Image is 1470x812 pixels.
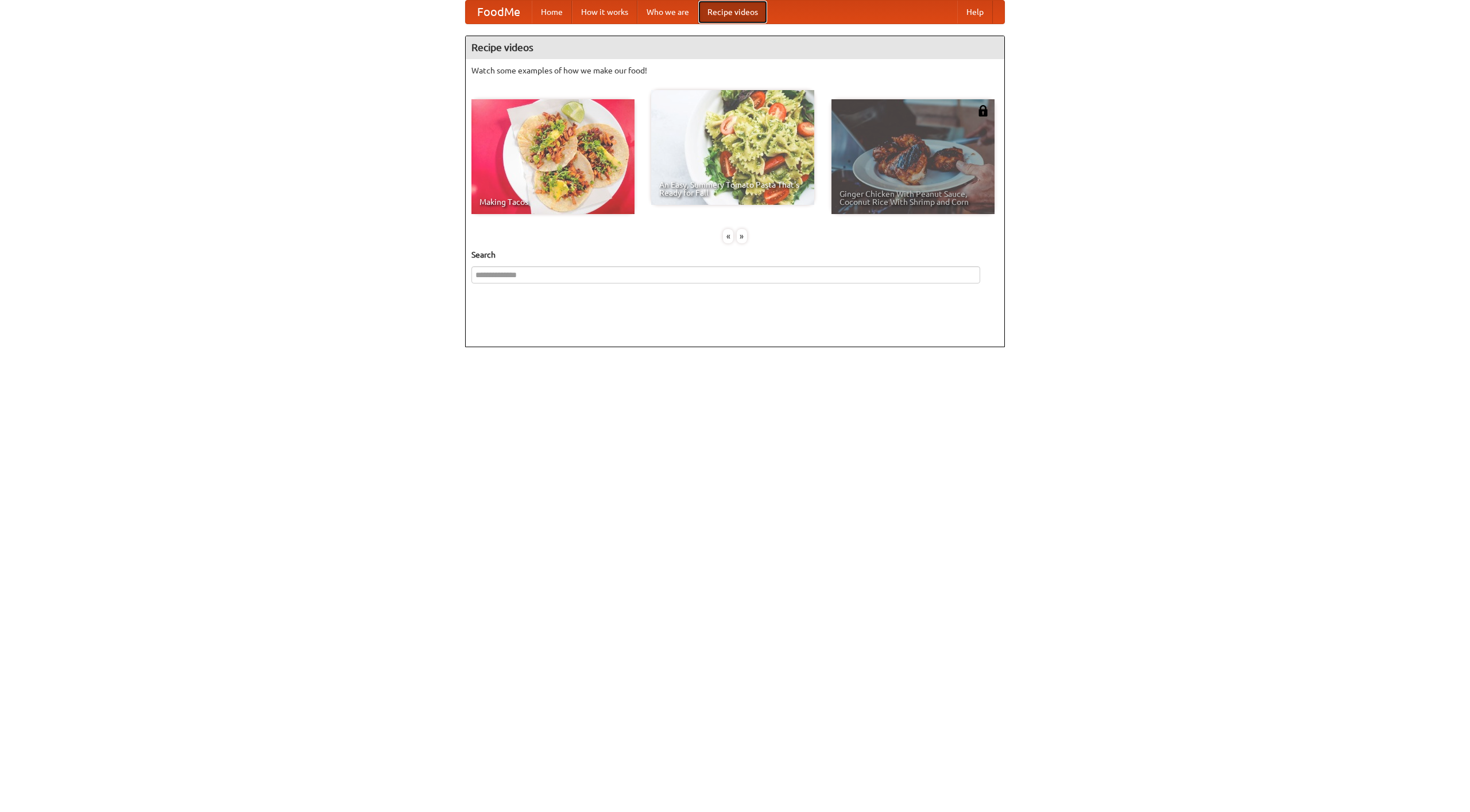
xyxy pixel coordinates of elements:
a: Making Tacos [471,99,635,214]
h5: Search [471,249,999,261]
p: Watch some examples of how we make our food! [471,65,999,76]
a: How it works [572,1,637,24]
span: Making Tacos [479,198,626,206]
h4: Recipe videos [466,36,1004,59]
span: An Easy, Summery Tomato Pasta That's Ready for Fall [659,181,806,197]
a: FoodMe [466,1,532,24]
a: An Easy, Summery Tomato Pasta That's Ready for Fall [651,90,814,205]
div: » [737,229,747,243]
div: « [723,229,733,243]
img: 483408.png [977,105,989,116]
a: Home [532,1,572,24]
a: Who we are [637,1,698,24]
a: Help [957,1,993,24]
a: Recipe videos [698,1,767,24]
